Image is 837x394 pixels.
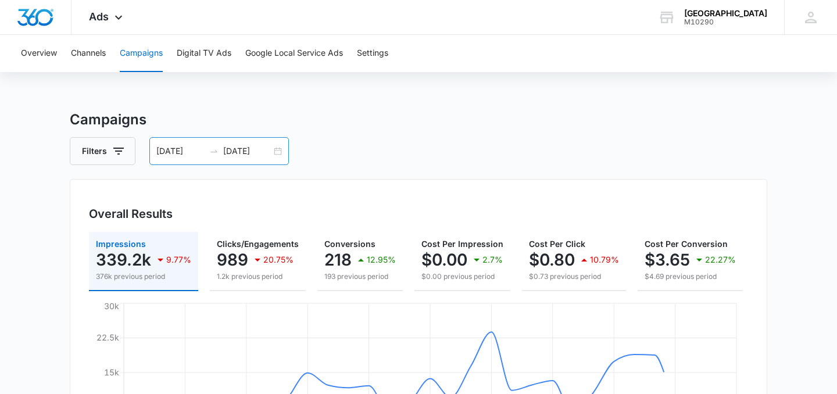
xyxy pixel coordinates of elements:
[217,271,299,282] p: 1.2k previous period
[529,239,585,249] span: Cost Per Click
[684,9,767,18] div: account name
[645,239,728,249] span: Cost Per Conversion
[71,35,106,72] button: Channels
[245,35,343,72] button: Google Local Service Ads
[21,35,57,72] button: Overview
[421,239,503,249] span: Cost Per Impression
[367,256,396,264] p: 12.95%
[96,332,119,342] tspan: 22.5k
[166,256,191,264] p: 9.77%
[96,250,151,269] p: 339.2k
[156,145,205,157] input: Start date
[89,10,109,23] span: Ads
[324,271,396,282] p: 193 previous period
[482,256,503,264] p: 2.7%
[324,239,375,249] span: Conversions
[263,256,294,264] p: 20.75%
[89,205,173,223] h3: Overall Results
[645,250,690,269] p: $3.65
[223,145,271,157] input: End date
[96,239,146,249] span: Impressions
[529,271,619,282] p: $0.73 previous period
[421,271,503,282] p: $0.00 previous period
[705,256,736,264] p: 22.27%
[70,137,135,165] button: Filters
[209,146,219,156] span: swap-right
[209,146,219,156] span: to
[357,35,388,72] button: Settings
[529,250,575,269] p: $0.80
[96,271,191,282] p: 376k previous period
[104,301,119,311] tspan: 30k
[104,367,119,377] tspan: 15k
[590,256,619,264] p: 10.79%
[217,250,248,269] p: 989
[177,35,231,72] button: Digital TV Ads
[217,239,299,249] span: Clicks/Engagements
[70,109,767,130] h3: Campaigns
[120,35,163,72] button: Campaigns
[645,271,736,282] p: $4.69 previous period
[684,18,767,26] div: account id
[324,250,352,269] p: 218
[421,250,467,269] p: $0.00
